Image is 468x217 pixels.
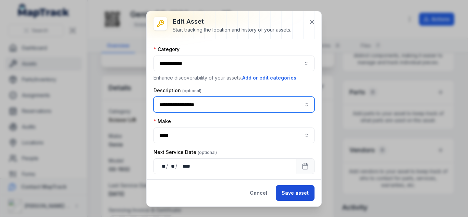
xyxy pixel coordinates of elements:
div: Start tracking the location and history of your assets. [173,26,291,33]
p: Enhance discoverability of your assets. [153,74,315,82]
input: asset-edit:cf[9e2fc107-2520-4a87-af5f-f70990c66785]-label [153,128,315,143]
div: / [166,163,169,170]
label: Next Service Date [153,149,217,156]
label: Make [153,118,171,125]
label: Category [153,46,180,53]
div: month, [169,163,175,170]
button: Add or edit categories [242,74,297,82]
button: Calendar [296,158,315,174]
div: day, [159,163,166,170]
button: Save asset [276,185,315,201]
label: Description [153,87,201,94]
div: / [175,163,178,170]
button: Cancel [244,185,273,201]
h3: Edit asset [173,17,291,26]
div: year, [178,163,191,170]
input: asset-edit:description-label [153,97,315,112]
